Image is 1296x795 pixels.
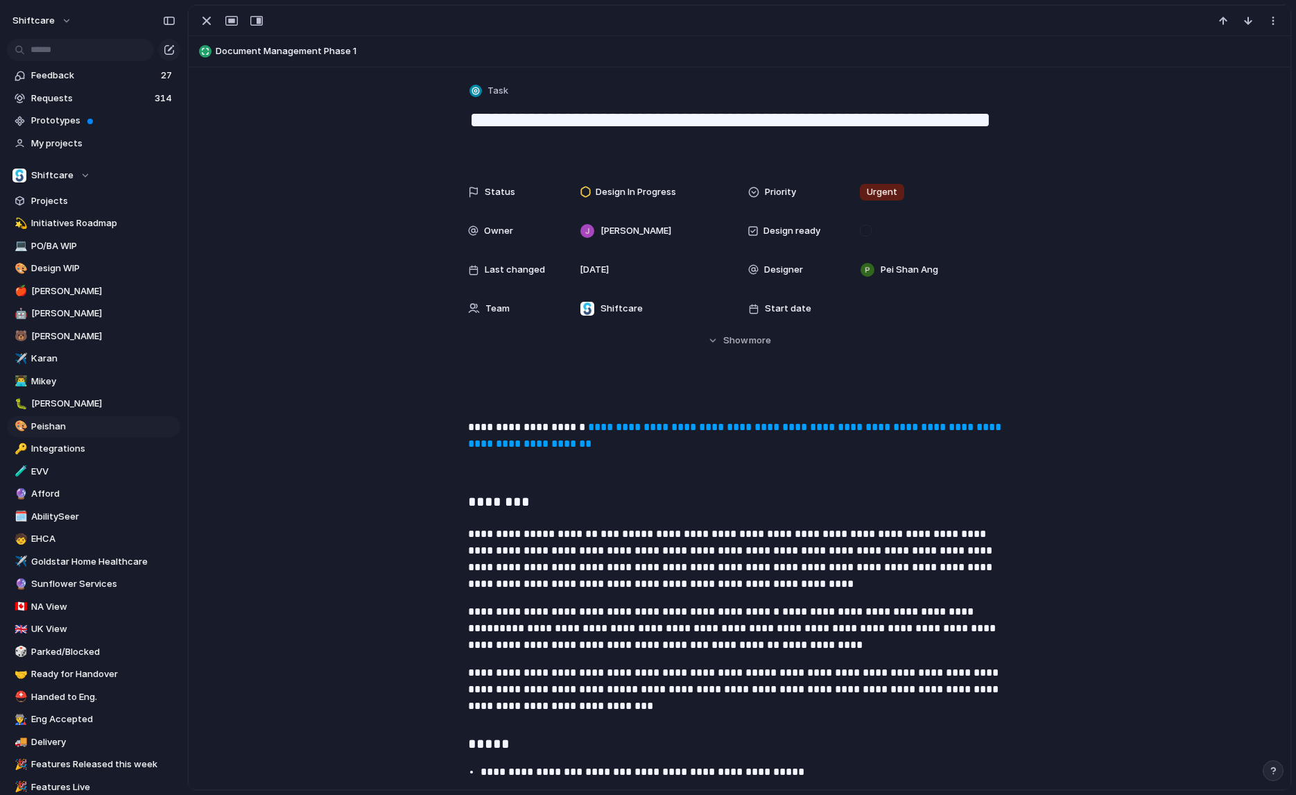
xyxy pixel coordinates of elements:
a: 🐻[PERSON_NAME] [7,326,180,347]
span: Parked/Blocked [31,645,175,659]
span: Owner [484,224,513,238]
button: ✈️ [12,555,26,569]
button: 🐛 [12,397,26,411]
button: 🧒 [12,532,26,546]
div: ✈️Karan [7,348,180,369]
span: Design In Progress [596,185,676,199]
span: [PERSON_NAME] [31,330,175,343]
a: 🔮Afford [7,484,180,504]
a: 🍎[PERSON_NAME] [7,281,180,302]
div: 🐛[PERSON_NAME] [7,393,180,414]
a: Feedback27 [7,65,180,86]
span: Task [487,84,508,98]
button: 🐻 [12,330,26,343]
div: 🇨🇦 [15,599,24,615]
div: 🇬🇧 [15,622,24,638]
a: ⛑️Handed to Eng. [7,687,180,708]
div: 💫 [15,216,24,232]
div: 🧒EHCA [7,529,180,549]
button: 🍎 [12,284,26,298]
div: 🎨Design WIP [7,258,180,279]
span: Integrations [31,442,175,456]
span: Design ready [763,224,820,238]
button: 🔑 [12,442,26,456]
div: 🎉 [15,779,24,795]
button: 🧪 [12,465,26,479]
span: Delivery [31,735,175,749]
span: AbilitySeer [31,510,175,524]
button: shiftcare [6,10,79,32]
span: [PERSON_NAME] [31,284,175,298]
button: 🎉 [12,780,26,794]
div: 💻PO/BA WIP [7,236,180,257]
a: Projects [7,191,180,212]
button: 👨‍💻 [12,375,26,388]
a: 🤝Ready for Handover [7,664,180,685]
span: Prototypes [31,114,175,128]
div: 🎨 [15,418,24,434]
button: 🔮 [12,577,26,591]
span: shiftcare [12,14,55,28]
span: Status [485,185,515,199]
div: 👨‍💻Mikey [7,371,180,392]
a: Requests314 [7,88,180,109]
a: 🤖[PERSON_NAME] [7,303,180,324]
span: Eng Accepted [31,712,175,726]
button: 🎨 [12,262,26,275]
span: Pei Shan Ang [881,263,938,277]
div: 🐻 [15,328,24,344]
span: Features Live [31,780,175,794]
div: ✈️ [15,554,24,570]
a: 🚚Delivery [7,732,180,753]
div: 💫Initiatives Roadmap [7,213,180,234]
span: Karan [31,352,175,366]
a: 🇨🇦NA View [7,597,180,617]
span: Features Released this week [31,758,175,771]
span: Sunflower Services [31,577,175,591]
a: 🎨Peishan [7,416,180,437]
span: 27 [161,69,175,83]
span: Start date [765,302,811,316]
a: 🧪EVV [7,461,180,482]
span: My projects [31,137,175,151]
a: 👨‍🏭Eng Accepted [7,709,180,730]
button: ⛑️ [12,690,26,704]
span: Projects [31,194,175,208]
div: 🐛 [15,396,24,412]
div: 🔮 [15,576,24,592]
div: ✈️ [15,351,24,367]
span: more [749,334,771,348]
span: Priority [765,185,796,199]
div: 🎲Parked/Blocked [7,642,180,662]
span: 314 [155,92,175,105]
button: ✈️ [12,352,26,366]
button: 🇬🇧 [12,622,26,636]
span: Team [485,302,510,316]
span: Afford [31,487,175,501]
span: UK View [31,622,175,636]
div: 🤖 [15,306,24,322]
a: 🔮Sunflower Services [7,574,180,595]
span: Peishan [31,420,175,434]
div: 🚚 [15,734,24,750]
button: 🤖 [12,307,26,320]
div: 🍎 [15,283,24,299]
div: 🗓️ [15,508,24,524]
span: EVV [31,465,175,479]
button: 🎨 [12,420,26,434]
span: EHCA [31,532,175,546]
a: My projects [7,133,180,154]
button: 🇨🇦 [12,600,26,614]
div: 🔮 [15,486,24,502]
div: 🤝 [15,667,24,683]
a: Prototypes [7,110,180,131]
a: 🔑Integrations [7,438,180,459]
button: 🗓️ [12,510,26,524]
span: Shiftcare [601,302,643,316]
